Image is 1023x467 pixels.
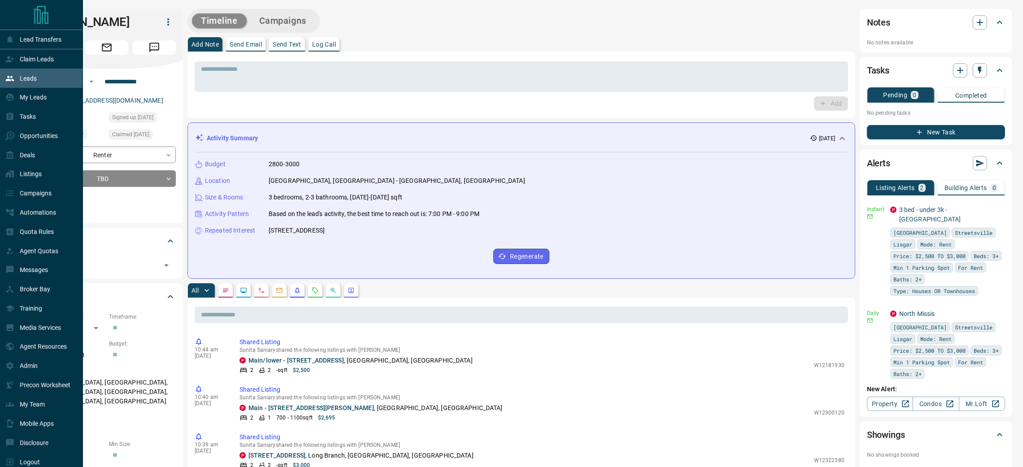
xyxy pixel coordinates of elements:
[883,92,907,98] p: Pending
[312,41,336,48] p: Log Call
[195,353,226,359] p: [DATE]
[867,15,890,30] h2: Notes
[248,356,473,365] p: , [GEOGRAPHIC_DATA], [GEOGRAPHIC_DATA]
[893,323,947,332] span: [GEOGRAPHIC_DATA]
[239,347,845,353] p: Sunita Saniary shared the following listings with [PERSON_NAME]
[867,125,1005,139] button: New Task
[273,41,301,48] p: Send Text
[38,191,176,199] p: Claimed By:
[112,130,149,139] span: Claimed [DATE]
[269,226,325,235] p: [STREET_ADDRESS]
[893,369,922,378] span: Baths: 2+
[195,130,848,147] div: Activity Summary[DATE]
[276,366,287,374] p: - sqft
[222,287,229,294] svg: Notes
[195,346,226,353] p: 10:44 am
[819,134,835,143] p: [DATE]
[239,394,845,401] p: Sunita Saniary shared the following listings with [PERSON_NAME]
[38,286,176,307] div: Criteria
[913,92,916,98] p: 0
[867,397,913,411] a: Property
[239,405,246,411] div: property.ca
[814,456,845,464] p: W12322380
[493,249,549,264] button: Regenerate
[109,313,176,321] p: Timeframe:
[250,414,253,422] p: 2
[38,375,176,409] p: [GEOGRAPHIC_DATA], [GEOGRAPHIC_DATA], [GEOGRAPHIC_DATA], [GEOGRAPHIC_DATA], [GEOGRAPHIC_DATA], [G...
[109,440,176,448] p: Min Size:
[867,451,1005,459] p: No showings booked
[38,367,176,375] p: Areas Searched:
[250,13,315,28] button: Campaigns
[38,199,176,214] p: Sunita Saniary
[318,414,335,422] p: $2,695
[867,60,1005,81] div: Tasks
[955,323,993,332] span: Streetsville
[248,404,374,411] a: Main - [STREET_ADDRESS][PERSON_NAME]
[893,275,922,284] span: Baths: 2+
[269,176,525,186] p: [GEOGRAPHIC_DATA], [GEOGRAPHIC_DATA] - [GEOGRAPHIC_DATA], [GEOGRAPHIC_DATA]
[867,156,890,170] h2: Alerts
[899,310,935,317] a: North Missis
[958,358,983,367] span: For Rent
[814,409,845,417] p: W12300120
[893,251,966,260] span: Price: $2,500 TO $3,000
[250,366,253,374] p: 2
[240,287,247,294] svg: Lead Browsing Activity
[207,134,258,143] p: Activity Summary
[248,451,474,460] p: , Long Branch, [GEOGRAPHIC_DATA], [GEOGRAPHIC_DATA]
[38,413,176,421] p: Motivation:
[330,287,337,294] svg: Opportunities
[959,397,1005,411] a: Mr.Loft
[867,213,873,220] svg: Email
[160,259,173,272] button: Open
[867,385,1005,394] p: New Alert:
[239,385,845,394] p: Shared Listing
[920,240,952,249] span: Mode: Rent
[294,287,301,294] svg: Listing Alerts
[112,113,153,122] span: Signed up [DATE]
[348,287,355,294] svg: Agent Actions
[38,230,176,252] div: Tags
[205,193,244,202] p: Size & Rooms
[192,41,219,48] p: Add Note
[38,15,147,29] h1: [PERSON_NAME]
[62,97,163,104] a: [EMAIL_ADDRESS][DOMAIN_NAME]
[195,441,226,448] p: 10:39 am
[945,185,987,191] p: Building Alerts
[258,287,265,294] svg: Calls
[920,185,924,191] p: 2
[893,240,912,249] span: Lisgar
[955,92,987,99] p: Completed
[867,12,1005,33] div: Notes
[276,414,313,422] p: 700 - 1100 sqft
[239,337,845,347] p: Shared Listing
[269,209,479,219] p: Based on the lead's activity, the best time to reach out is: 7:00 PM - 9:00 PM
[195,448,226,454] p: [DATE]
[86,76,97,87] button: Open
[867,424,1005,445] div: Showings
[867,152,1005,174] div: Alerts
[205,160,226,169] p: Budget
[109,130,176,142] div: Wed Aug 13 2025
[955,228,993,237] span: Streetsville
[893,286,975,295] span: Type: Houses OR Townhouses
[893,346,966,355] span: Price: $2,500 TO $3,000
[248,403,503,413] p: , [GEOGRAPHIC_DATA], [GEOGRAPHIC_DATA]
[867,205,885,213] p: Instant
[890,207,897,213] div: property.ca
[38,170,176,187] div: TBD
[269,160,300,169] p: 2800-3000
[893,334,912,343] span: Lisgar
[205,209,249,219] p: Activity Pattern
[248,452,305,459] a: [STREET_ADDRESS]
[192,287,199,294] p: All
[205,226,255,235] p: Repeated Interest
[239,357,246,363] div: property.ca
[867,63,889,78] h2: Tasks
[890,311,897,317] div: property.ca
[867,39,1005,47] p: No notes available
[893,358,950,367] span: Min 1 Parking Spot
[814,361,845,369] p: W12181930
[899,206,961,223] a: 3 bed - under 3k - [GEOGRAPHIC_DATA]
